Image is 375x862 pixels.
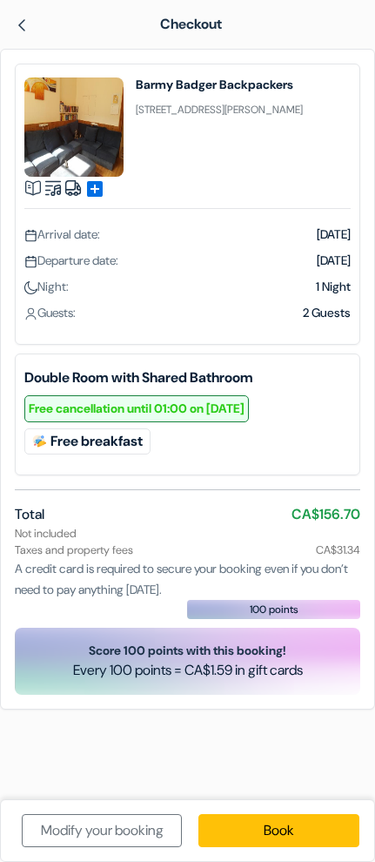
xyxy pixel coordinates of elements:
[24,255,37,268] img: calendar.svg
[64,179,82,197] img: truck.svg
[84,178,105,199] span: add_box
[136,103,303,117] small: [STREET_ADDRESS][PERSON_NAME]
[24,179,42,197] img: book.svg
[316,279,351,294] span: 1 Night
[303,305,351,320] span: 2 Guests
[15,18,29,32] img: left_arrow.svg
[84,178,105,196] a: add_box
[317,226,351,242] span: [DATE]
[316,542,360,558] span: CA$31.34
[22,814,182,847] a: Modify your booking
[136,77,303,91] h4: Barmy Badger Backpackers
[24,281,37,294] img: moon.svg
[317,253,351,268] span: [DATE]
[24,253,118,268] span: Departure date:
[73,642,303,660] span: Score 100 points with this booking!
[24,279,69,294] span: Night:
[15,525,360,558] div: Not included Taxes and property fees
[24,428,151,455] div: Free breakfast
[32,434,47,448] img: free_breakfast.svg
[160,15,222,33] span: Checkout
[44,179,62,197] img: music.svg
[24,305,76,320] span: Guests:
[73,660,303,681] span: Every 100 points = CA$1.59 in gift cards
[291,504,360,525] span: CA$156.70
[24,367,351,388] b: Double Room with Shared Bathroom
[24,226,100,242] span: Arrival date:
[24,229,37,242] img: calendar.svg
[198,814,358,847] a: Book
[15,561,348,597] span: A credit card is required to secure your booking even if you don’t need to pay anything [DATE].
[15,505,44,523] span: Total
[250,602,298,617] span: 100 points
[24,307,37,320] img: user_icon.svg
[24,395,249,422] small: Free cancellation until 01:00 on [DATE]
